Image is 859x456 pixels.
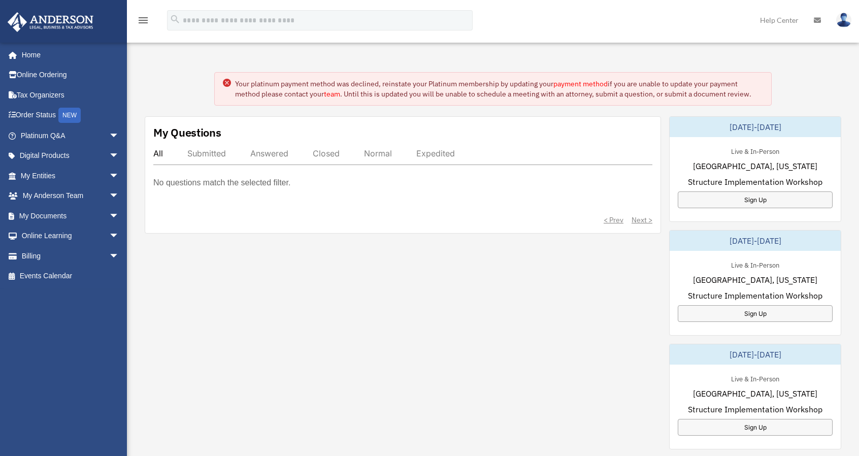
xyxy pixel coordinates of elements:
a: Sign Up [678,191,833,208]
span: Structure Implementation Workshop [688,403,822,415]
div: Your platinum payment method was declined, reinstate your Platinum membership by updating your if... [235,79,763,99]
p: No questions match the selected filter. [153,176,290,190]
i: menu [137,14,149,26]
div: Answered [250,148,288,158]
a: Digital Productsarrow_drop_down [7,146,135,166]
span: arrow_drop_down [109,206,129,226]
a: Events Calendar [7,266,135,286]
a: Order StatusNEW [7,105,135,126]
a: Tax Organizers [7,85,135,105]
a: Online Ordering [7,65,135,85]
span: arrow_drop_down [109,246,129,267]
div: Expedited [416,148,455,158]
span: [GEOGRAPHIC_DATA], [US_STATE] [693,160,817,172]
a: My Anderson Teamarrow_drop_down [7,186,135,206]
div: Closed [313,148,340,158]
a: Sign Up [678,419,833,436]
span: arrow_drop_down [109,146,129,167]
span: Structure Implementation Workshop [688,289,822,302]
a: payment method [553,79,608,88]
a: Home [7,45,129,65]
a: Billingarrow_drop_down [7,246,135,266]
a: team [324,89,340,99]
i: search [170,14,181,25]
div: Normal [364,148,392,158]
div: All [153,148,163,158]
span: Structure Implementation Workshop [688,176,822,188]
span: [GEOGRAPHIC_DATA], [US_STATE] [693,387,817,400]
img: User Pic [836,13,851,27]
a: Online Learningarrow_drop_down [7,226,135,246]
div: [DATE]-[DATE] [670,344,841,365]
div: [DATE]-[DATE] [670,231,841,251]
a: My Entitiesarrow_drop_down [7,166,135,186]
a: My Documentsarrow_drop_down [7,206,135,226]
a: menu [137,18,149,26]
div: Live & In-Person [723,145,787,156]
img: Anderson Advisors Platinum Portal [5,12,96,32]
span: arrow_drop_down [109,166,129,186]
span: arrow_drop_down [109,125,129,146]
span: arrow_drop_down [109,226,129,247]
div: NEW [58,108,81,123]
div: My Questions [153,125,221,140]
span: arrow_drop_down [109,186,129,207]
div: Live & In-Person [723,373,787,383]
div: Submitted [187,148,226,158]
span: [GEOGRAPHIC_DATA], [US_STATE] [693,274,817,286]
div: Live & In-Person [723,259,787,270]
a: Sign Up [678,305,833,322]
a: Platinum Q&Aarrow_drop_down [7,125,135,146]
div: [DATE]-[DATE] [670,117,841,137]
